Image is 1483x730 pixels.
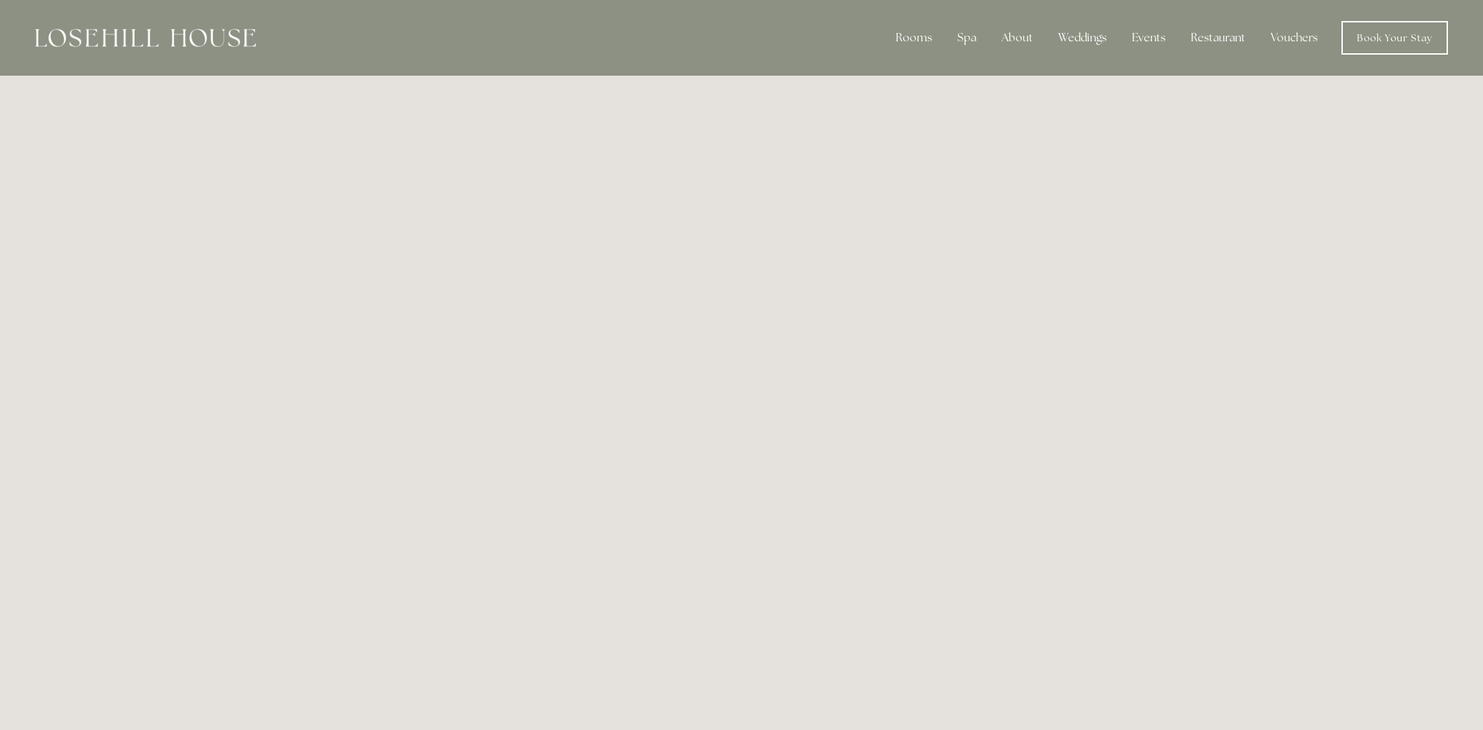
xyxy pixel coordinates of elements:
[35,29,256,47] img: Losehill House
[1121,24,1177,52] div: Events
[1047,24,1118,52] div: Weddings
[884,24,943,52] div: Rooms
[1180,24,1257,52] div: Restaurant
[1259,24,1329,52] a: Vouchers
[946,24,987,52] div: Spa
[1341,21,1448,55] a: Book Your Stay
[990,24,1044,52] div: About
